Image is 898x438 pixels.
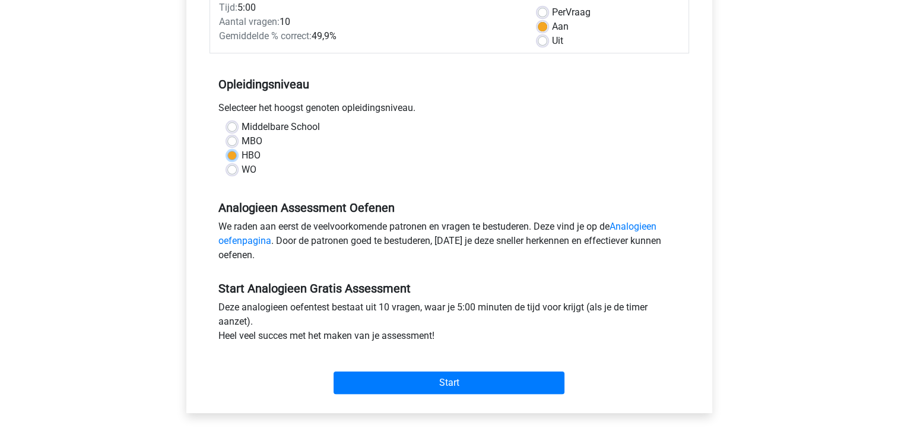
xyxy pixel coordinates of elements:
div: 10 [210,15,529,29]
label: Vraag [552,5,591,20]
label: HBO [242,148,261,163]
div: 5:00 [210,1,529,15]
div: Selecteer het hoogst genoten opleidingsniveau. [210,101,689,120]
label: Aan [552,20,569,34]
label: Middelbare School [242,120,320,134]
span: Tijd: [219,2,237,13]
div: 49,9% [210,29,529,43]
h5: Start Analogieen Gratis Assessment [218,281,680,296]
div: We raden aan eerst de veelvoorkomende patronen en vragen te bestuderen. Deze vind je op de . Door... [210,220,689,267]
span: Gemiddelde % correct: [219,30,312,42]
h5: Analogieen Assessment Oefenen [218,201,680,215]
input: Start [334,372,564,394]
label: Uit [552,34,563,48]
span: Aantal vragen: [219,16,280,27]
label: MBO [242,134,262,148]
h5: Opleidingsniveau [218,72,680,96]
label: WO [242,163,256,177]
span: Per [552,7,566,18]
div: Deze analogieen oefentest bestaat uit 10 vragen, waar je 5:00 minuten de tijd voor krijgt (als je... [210,300,689,348]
